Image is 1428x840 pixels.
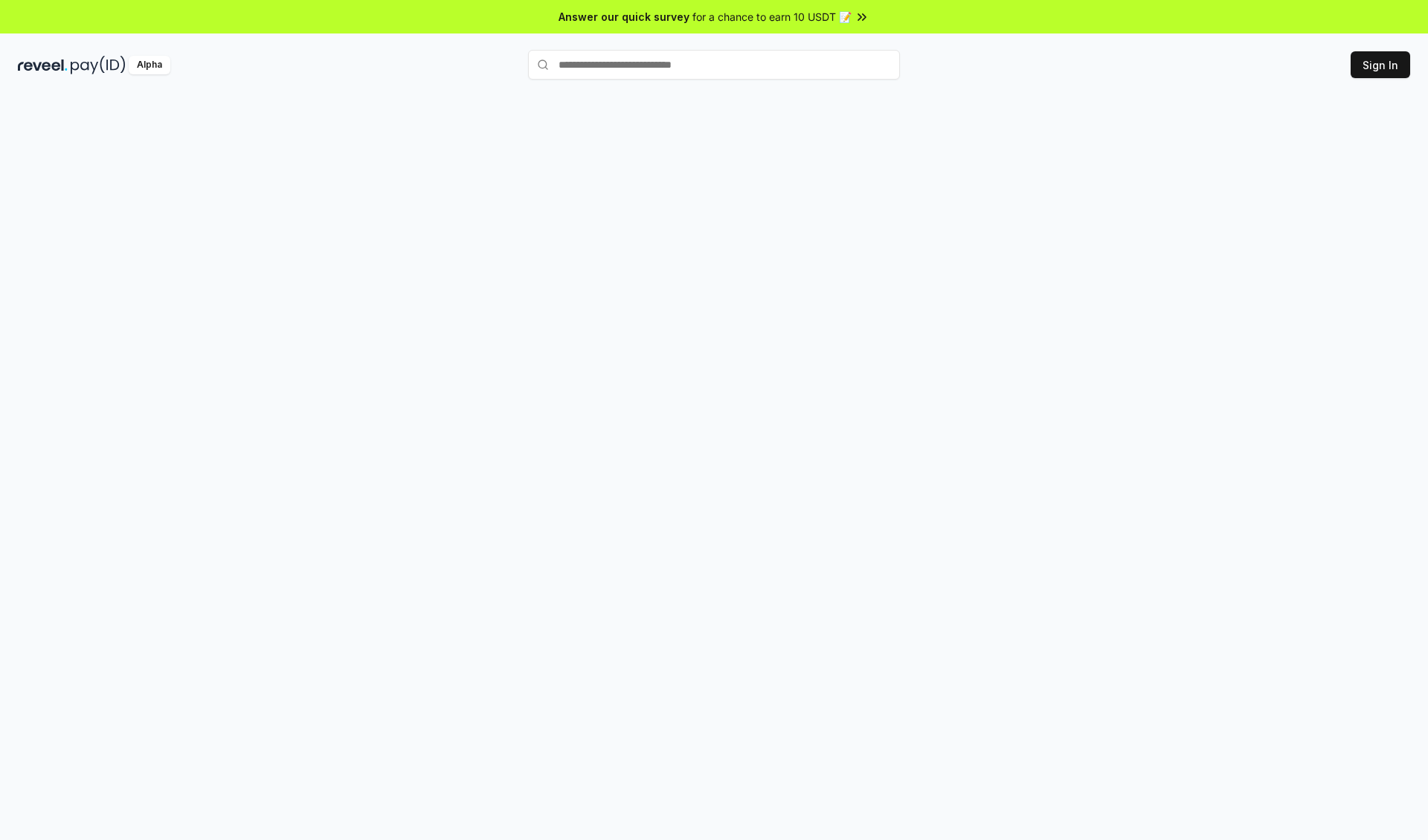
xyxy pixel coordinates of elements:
img: pay_id [71,56,126,74]
img: reveel_dark [18,56,68,74]
button: Sign In [1351,51,1410,78]
div: Alpha [129,56,170,74]
span: Answer our quick survey [559,9,689,25]
span: for a chance to earn 10 USDT 📝 [692,9,852,25]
